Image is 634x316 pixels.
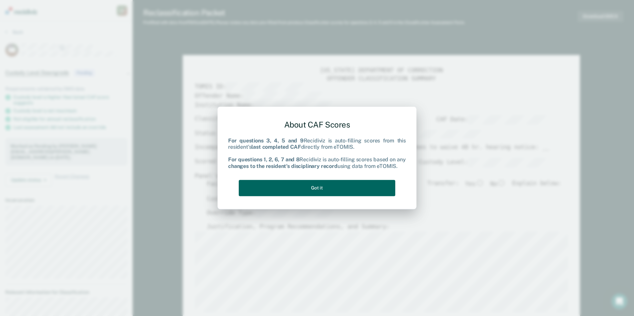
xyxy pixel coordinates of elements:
[239,180,395,196] button: Got it
[228,157,299,163] b: For questions 1, 2, 6, 7 and 8
[228,137,304,144] b: For questions 3, 4, 5 and 9
[228,163,338,169] b: changes to the resident's disciplinary record
[251,144,301,150] b: last completed CAF
[228,115,406,135] div: About CAF Scores
[228,137,406,169] div: Recidiviz is auto-filling scores from this resident's directly from eTOMIS. Recidiviz is auto-fil...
